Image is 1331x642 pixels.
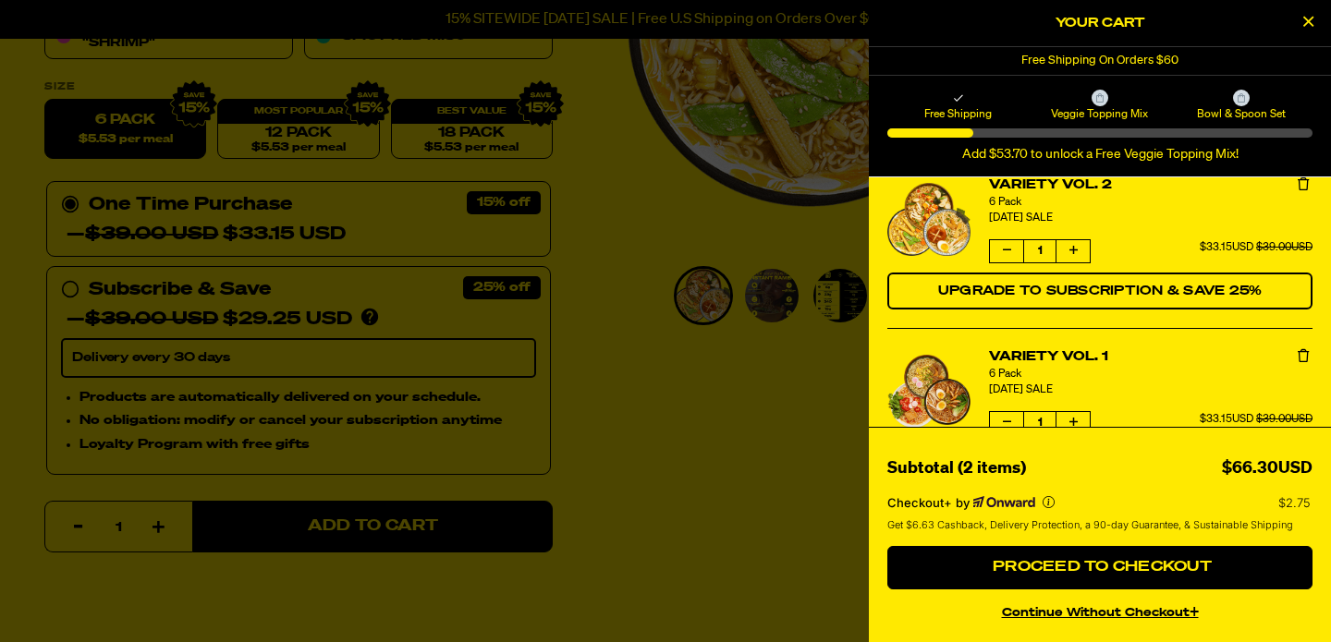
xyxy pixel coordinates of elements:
[1023,412,1056,434] span: 1
[988,560,1212,575] span: Proceed to Checkout
[1032,106,1167,121] span: Veggie Topping Mix
[887,183,971,256] img: Variety Vol. 2
[1256,414,1313,425] span: $39.00USD
[887,495,952,510] span: Checkout+
[956,495,970,510] span: by
[1174,106,1310,121] span: Bowl & Spoon Set
[887,355,971,428] a: View details for Variety Vol. 1
[869,47,1331,75] div: 1 of 1
[1294,9,1322,37] button: Close Cart
[989,367,1313,382] div: 6 Pack
[887,355,971,428] img: Variety Vol. 1
[887,328,1313,500] li: product
[890,106,1026,121] span: Free Shipping
[989,176,1313,195] a: Variety Vol. 2
[887,546,1313,590] button: Proceed to Checkout
[887,482,1313,546] section: Checkout+
[1256,242,1313,253] span: $39.00USD
[990,412,1023,434] button: Decrease quantity of Variety Vol. 1
[989,347,1313,367] a: Variety Vol. 1
[887,273,1313,309] button: Switch Variety Vol. 2 to a Subscription
[887,183,971,256] a: View details for Variety Vol. 2
[1222,455,1313,482] div: $66.30USD
[1278,495,1313,510] p: $2.75
[990,240,1023,262] button: Decrease quantity of Variety Vol. 2
[1200,242,1253,253] span: $33.15USD
[938,285,1263,297] span: Upgrade to Subscription & Save 25%
[989,210,1313,227] div: [DATE] SALE
[1294,176,1313,194] button: Remove Variety Vol. 2
[989,382,1313,399] div: [DATE] SALE
[887,9,1313,37] h2: Your Cart
[1056,240,1090,262] button: Increase quantity of Variety Vol. 2
[1056,412,1090,434] button: Increase quantity of Variety Vol. 1
[887,147,1313,163] div: Add $53.70 to unlock a Free Veggie Topping Mix!
[989,195,1313,210] div: 6 Pack
[887,157,1313,328] li: product
[887,460,1026,477] span: Subtotal (2 items)
[1043,496,1055,508] button: More info
[887,517,1293,533] span: Get $6.63 Cashback, Delivery Protection, a 90-day Guarantee, & Sustainable Shipping
[1023,240,1056,262] span: 1
[973,496,1035,509] a: Powered by Onward
[1200,414,1253,425] span: $33.15USD
[887,597,1313,624] button: continue without Checkout+
[1294,347,1313,366] button: Remove Variety Vol. 1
